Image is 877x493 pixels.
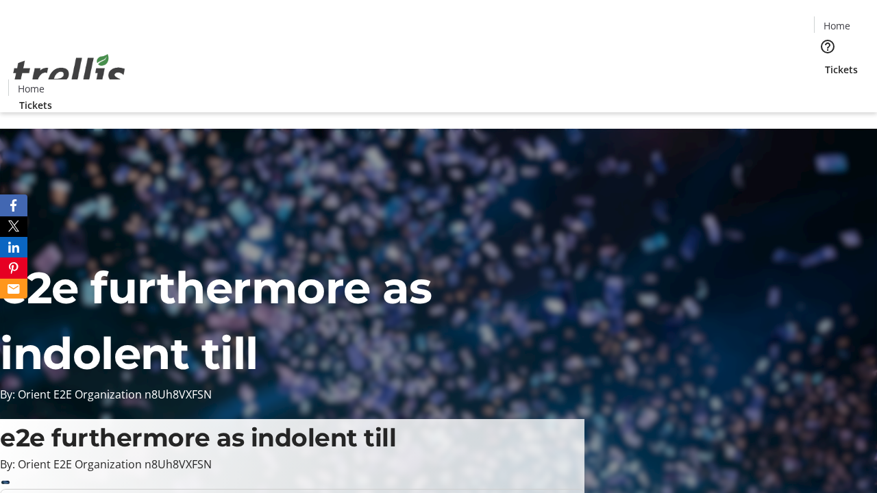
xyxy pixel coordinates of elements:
a: Tickets [8,98,63,112]
button: Help [814,33,841,60]
span: Home [824,18,850,33]
span: Tickets [19,98,52,112]
a: Home [815,18,859,33]
img: Orient E2E Organization n8Uh8VXFSN's Logo [8,39,130,108]
a: Home [9,81,53,96]
span: Home [18,81,45,96]
span: Tickets [825,62,858,77]
a: Tickets [814,62,869,77]
button: Cart [814,77,841,104]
